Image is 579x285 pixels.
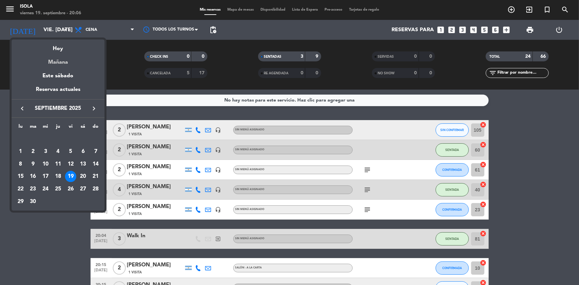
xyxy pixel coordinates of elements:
[77,145,90,158] td: 6 de septiembre de 2025
[28,171,39,182] div: 16
[27,158,39,171] td: 9 de septiembre de 2025
[88,104,100,113] button: keyboard_arrow_right
[89,171,102,183] td: 21 de septiembre de 2025
[77,159,89,170] div: 13
[14,171,27,183] td: 15 de septiembre de 2025
[64,183,77,195] td: 26 de septiembre de 2025
[65,171,76,182] div: 19
[39,183,52,195] td: 24 de septiembre de 2025
[64,171,77,183] td: 19 de septiembre de 2025
[52,183,64,195] div: 25
[65,146,76,157] div: 5
[77,183,89,195] div: 27
[77,171,89,182] div: 20
[65,183,76,195] div: 26
[15,183,26,195] div: 22
[12,39,105,53] div: Hoy
[52,159,64,170] div: 11
[28,159,39,170] div: 9
[40,146,51,157] div: 3
[39,145,52,158] td: 3 de septiembre de 2025
[16,104,28,113] button: keyboard_arrow_left
[52,123,64,133] th: jueves
[28,196,39,207] div: 30
[15,196,26,207] div: 29
[28,183,39,195] div: 23
[12,85,105,99] div: Reservas actuales
[27,145,39,158] td: 2 de septiembre de 2025
[39,171,52,183] td: 17 de septiembre de 2025
[90,171,101,182] div: 21
[64,158,77,171] td: 12 de septiembre de 2025
[52,183,64,195] td: 25 de septiembre de 2025
[52,171,64,182] div: 18
[14,133,102,145] td: SEP.
[90,105,98,112] i: keyboard_arrow_right
[52,158,64,171] td: 11 de septiembre de 2025
[27,195,39,208] td: 30 de septiembre de 2025
[14,195,27,208] td: 29 de septiembre de 2025
[89,145,102,158] td: 7 de septiembre de 2025
[52,146,64,157] div: 4
[39,158,52,171] td: 10 de septiembre de 2025
[27,183,39,195] td: 23 de septiembre de 2025
[28,146,39,157] div: 2
[12,53,105,67] div: Mañana
[64,145,77,158] td: 5 de septiembre de 2025
[15,171,26,182] div: 15
[77,123,90,133] th: sábado
[14,145,27,158] td: 1 de septiembre de 2025
[28,104,88,113] span: septiembre 2025
[18,105,26,112] i: keyboard_arrow_left
[89,123,102,133] th: domingo
[77,171,90,183] td: 20 de septiembre de 2025
[40,183,51,195] div: 24
[65,159,76,170] div: 12
[77,158,90,171] td: 13 de septiembre de 2025
[52,145,64,158] td: 4 de septiembre de 2025
[39,123,52,133] th: miércoles
[52,171,64,183] td: 18 de septiembre de 2025
[90,183,101,195] div: 28
[14,158,27,171] td: 8 de septiembre de 2025
[14,123,27,133] th: lunes
[90,146,101,157] div: 7
[12,67,105,85] div: Este sábado
[89,183,102,195] td: 28 de septiembre de 2025
[27,171,39,183] td: 16 de septiembre de 2025
[64,123,77,133] th: viernes
[40,171,51,182] div: 17
[27,123,39,133] th: martes
[77,146,89,157] div: 6
[15,146,26,157] div: 1
[15,159,26,170] div: 8
[40,159,51,170] div: 10
[89,158,102,171] td: 14 de septiembre de 2025
[14,183,27,195] td: 22 de septiembre de 2025
[77,183,90,195] td: 27 de septiembre de 2025
[90,159,101,170] div: 14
